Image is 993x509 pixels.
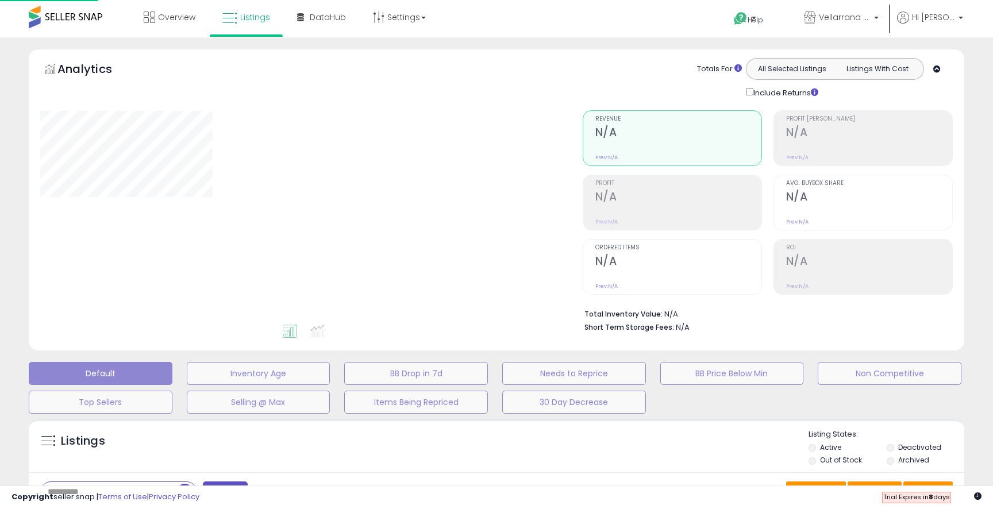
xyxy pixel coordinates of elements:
[786,190,952,206] h2: N/A
[187,362,330,385] button: Inventory Age
[187,391,330,414] button: Selling @ Max
[676,322,690,333] span: N/A
[786,283,809,290] small: Prev: N/A
[697,64,742,75] div: Totals For
[725,3,786,37] a: Help
[584,309,663,319] b: Total Inventory Value:
[786,116,952,122] span: Profit [PERSON_NAME]
[595,245,761,251] span: Ordered Items
[344,391,488,414] button: Items Being Repriced
[786,154,809,161] small: Prev: N/A
[29,391,172,414] button: Top Sellers
[584,306,944,320] li: N/A
[344,362,488,385] button: BB Drop in 7d
[737,86,832,99] div: Include Returns
[660,362,804,385] button: BB Price Below Min
[595,180,761,187] span: Profit
[786,218,809,225] small: Prev: N/A
[818,362,961,385] button: Non Competitive
[786,245,952,251] span: ROI
[748,15,763,25] span: Help
[834,61,920,76] button: Listings With Cost
[240,11,270,23] span: Listings
[912,11,955,23] span: Hi [PERSON_NAME]
[502,391,646,414] button: 30 Day Decrease
[897,11,963,37] a: Hi [PERSON_NAME]
[595,254,761,270] h2: N/A
[584,322,674,332] b: Short Term Storage Fees:
[595,154,618,161] small: Prev: N/A
[57,61,134,80] h5: Analytics
[11,491,53,502] strong: Copyright
[749,61,835,76] button: All Selected Listings
[786,126,952,141] h2: N/A
[310,11,346,23] span: DataHub
[733,11,748,26] i: Get Help
[595,126,761,141] h2: N/A
[158,11,195,23] span: Overview
[595,283,618,290] small: Prev: N/A
[502,362,646,385] button: Needs to Reprice
[29,362,172,385] button: Default
[786,254,952,270] h2: N/A
[786,180,952,187] span: Avg. Buybox Share
[595,190,761,206] h2: N/A
[595,218,618,225] small: Prev: N/A
[819,11,871,23] span: Vellarrana tech certified
[11,492,199,503] div: seller snap | |
[595,116,761,122] span: Revenue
